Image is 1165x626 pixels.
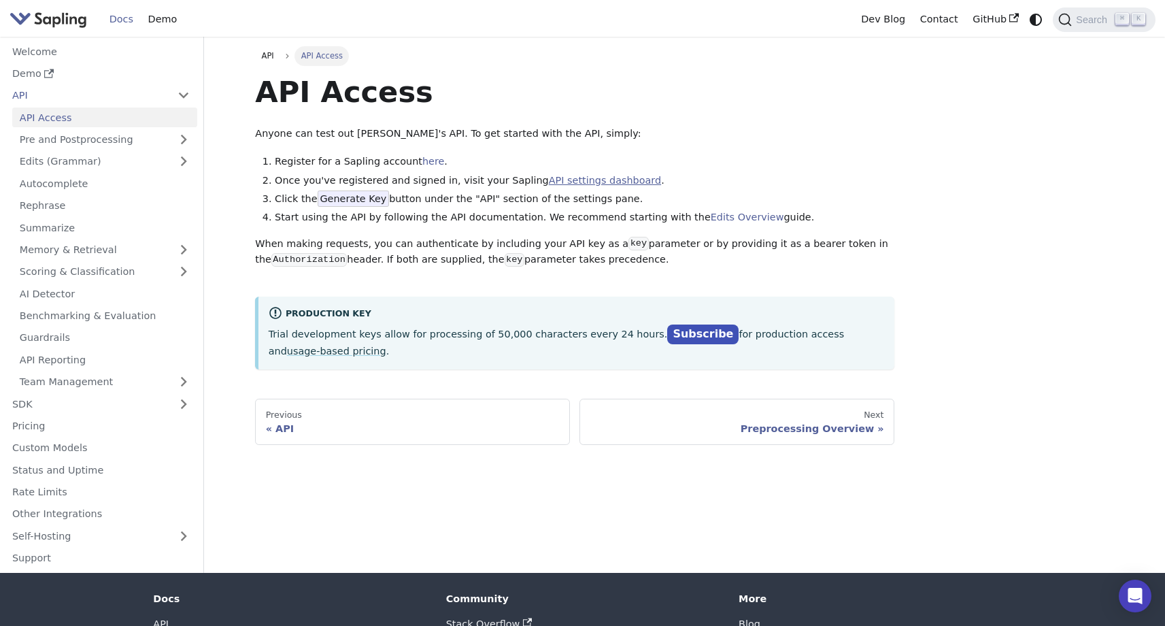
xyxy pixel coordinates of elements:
a: NextPreprocessing Overview [579,399,894,445]
button: Switch between dark and light mode (currently system mode) [1026,10,1046,29]
span: Search [1072,14,1115,25]
a: Custom Models [5,438,197,458]
a: Team Management [12,372,197,392]
a: here [422,156,444,167]
a: API Access [12,108,197,127]
a: Scoring & Classification [12,262,197,282]
div: More [739,593,1012,605]
p: Anyone can test out [PERSON_NAME]'s API. To get started with the API, simply: [255,126,894,142]
a: Summarize [12,218,197,237]
a: Memory & Retrieval [12,240,197,260]
a: Pricing [5,416,197,436]
a: Docs [102,9,141,30]
a: Autocomplete [12,174,197,193]
a: API [5,86,170,105]
a: Other Integrations [5,504,197,524]
div: Open Intercom Messenger [1119,580,1151,612]
a: Self-Hosting [5,526,197,546]
a: Demo [5,64,197,84]
li: Start using the API by following the API documentation. We recommend starting with the guide. [275,210,894,226]
a: API [255,46,280,65]
code: Authorization [271,253,347,267]
code: key [628,237,648,250]
a: Benchmarking & Evaluation [12,306,197,326]
div: Previous [266,410,560,421]
li: Click the button under the "API" section of the settings pane. [275,191,894,208]
div: Preprocessing Overview [590,423,884,435]
a: SDK [5,394,170,414]
a: Demo [141,9,184,30]
a: Sapling.ai [10,10,92,29]
kbd: K [1132,13,1145,25]
button: Search (Command+K) [1053,7,1155,32]
a: Dev Blog [854,9,912,30]
a: PreviousAPI [255,399,570,445]
span: API Access [294,46,349,65]
a: API Reporting [12,350,197,369]
div: Production Key [269,306,885,323]
li: Register for a Sapling account . [275,154,894,170]
nav: Breadcrumbs [255,46,894,65]
h1: API Access [255,73,894,110]
div: API [266,423,560,435]
span: API [262,51,274,61]
nav: Docs pages [255,399,894,445]
kbd: ⌘ [1115,13,1129,25]
a: Status and Uptime [5,460,197,480]
a: Rate Limits [5,482,197,502]
a: Edits (Grammar) [12,152,197,171]
a: Contact [913,9,966,30]
a: API settings dashboard [549,175,661,186]
button: Collapse sidebar category 'API' [170,86,197,105]
button: Expand sidebar category 'SDK' [170,394,197,414]
a: Guardrails [12,328,197,348]
span: Generate Key [318,191,390,207]
a: Pre and Postprocessing [12,130,197,150]
a: Edits Overview [711,212,784,223]
a: Rephrase [12,196,197,216]
p: When making requests, you can authenticate by including your API key as a parameter or by providi... [255,236,894,269]
a: Support [5,548,197,568]
div: Docs [153,593,426,605]
div: Next [590,410,884,421]
li: Once you've registered and signed in, visit your Sapling . [275,173,894,189]
a: Subscribe [667,325,739,344]
a: Welcome [5,42,197,61]
p: Trial development keys allow for processing of 50,000 characters every 24 hours. for production a... [269,325,885,359]
div: Community [446,593,720,605]
a: AI Detector [12,284,197,303]
img: Sapling.ai [10,10,87,29]
code: key [505,253,524,267]
a: usage-based pricing [287,346,386,357]
a: GitHub [965,9,1026,30]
